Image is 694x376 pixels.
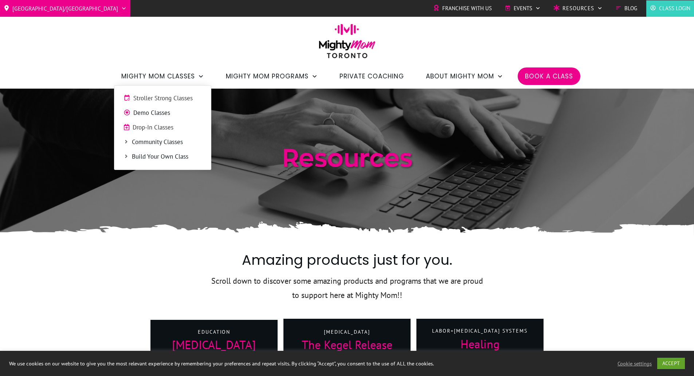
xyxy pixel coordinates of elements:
[118,137,207,148] a: Community Classes
[12,3,118,14] span: [GEOGRAPHIC_DATA]/[GEOGRAPHIC_DATA]
[118,151,207,162] a: Build Your Own Class
[226,70,309,82] span: Mighty Mom Programs
[4,3,127,14] a: [GEOGRAPHIC_DATA]/[GEOGRAPHIC_DATA]
[617,360,652,367] a: Cookie settings
[433,3,492,14] a: Franchise with Us
[659,3,690,14] span: Class Login
[132,152,202,162] span: Build Your Own Class
[291,337,404,371] h3: The Kegel Release Curve
[151,142,544,182] h1: Resources
[525,70,573,82] a: Book a Class
[118,93,207,104] a: Stroller Strong Classes
[209,274,485,302] p: Scroll down to discover some amazing products and programs that we are proud to support here at M...
[291,327,403,337] p: [MEDICAL_DATA]
[118,108,207,119] a: Demo Classes
[615,3,637,14] a: Blog
[426,70,503,82] a: About Mighty Mom
[133,94,202,103] span: Stroller Strong Classes
[133,123,202,132] span: Drop-In Classes
[226,70,318,82] a: Mighty Mom Programs
[133,108,202,118] span: Demo Classes
[121,70,204,82] a: Mighty Mom Classes
[424,326,536,336] p: Labor+[MEDICAL_DATA] Systems
[650,3,690,14] a: Class Login
[118,122,207,133] a: Drop-In Classes
[442,3,492,14] span: Franchise with Us
[151,250,544,270] h2: Amazing products just for you.
[562,3,594,14] span: Resources
[315,24,379,63] img: mightymom-logo-toronto
[121,70,195,82] span: Mighty Mom Classes
[426,70,494,82] span: About Mighty Mom
[9,360,482,367] div: We use cookies on our website to give you the most relevant experience by remembering your prefer...
[514,3,532,14] span: Events
[553,3,603,14] a: Resources
[132,137,202,147] span: Community Classes
[158,327,270,337] p: Education
[624,3,637,14] span: Blog
[424,336,537,354] h3: Healing
[340,70,404,82] a: Private Coaching
[657,358,685,369] a: ACCEPT
[505,3,541,14] a: Events
[158,337,271,371] h3: [MEDICAL_DATA] Recovery Courses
